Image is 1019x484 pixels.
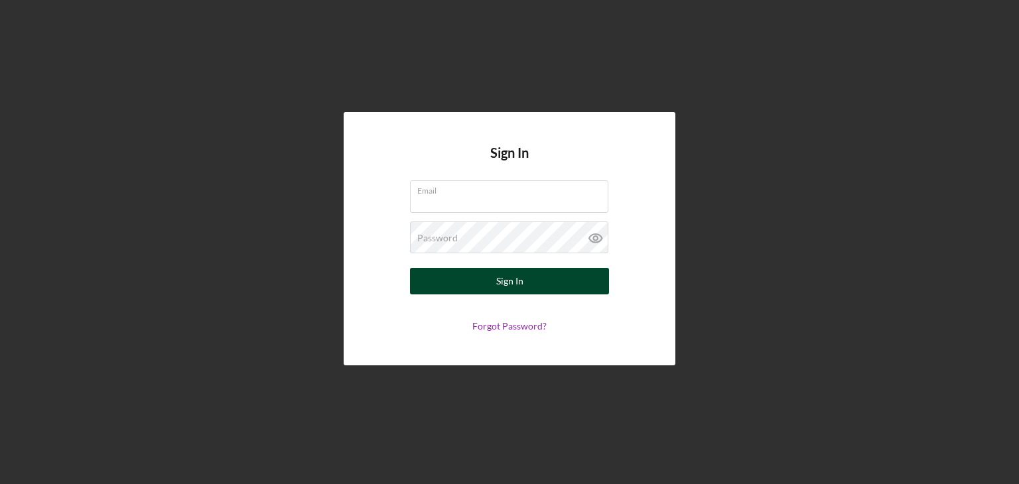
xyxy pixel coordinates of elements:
[496,268,523,294] div: Sign In
[490,145,529,180] h4: Sign In
[417,233,458,243] label: Password
[417,181,608,196] label: Email
[472,320,547,332] a: Forgot Password?
[410,268,609,294] button: Sign In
